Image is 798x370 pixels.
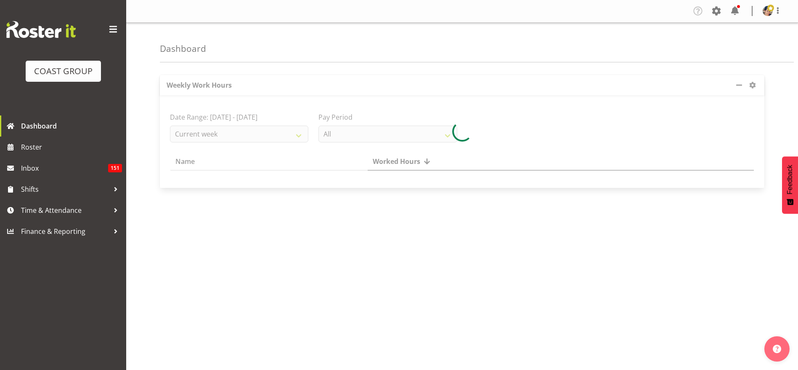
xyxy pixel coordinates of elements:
span: Roster [21,141,122,153]
span: 151 [108,164,122,172]
img: help-xxl-2.png [773,345,781,353]
button: Feedback - Show survey [782,156,798,214]
span: Finance & Reporting [21,225,109,238]
span: Feedback [786,165,794,194]
h4: Dashboard [160,44,206,54]
span: Inbox [21,162,108,174]
img: Rosterit website logo [6,21,76,38]
span: Time & Attendance [21,204,109,217]
span: Dashboard [21,120,122,132]
img: nicola-ransome074dfacac28780df25dcaf637c6ea5be.png [763,6,773,16]
span: Shifts [21,183,109,196]
div: COAST GROUP [34,65,93,78]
